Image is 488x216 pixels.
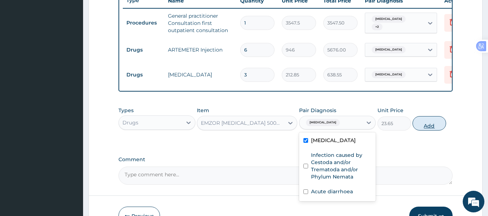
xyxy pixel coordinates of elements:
label: Types [118,107,134,114]
div: Drugs [122,119,138,126]
td: General practitioner Consultation first outpatient consultation [164,9,237,38]
img: d_794563401_company_1708531726252_794563401 [13,36,29,54]
div: Chat with us now [38,40,121,50]
button: Add [413,116,446,131]
span: [MEDICAL_DATA] [372,16,406,23]
label: Unit Price [377,107,403,114]
label: Item [197,107,209,114]
label: [MEDICAL_DATA] [311,137,356,144]
span: [MEDICAL_DATA] [306,119,340,126]
span: [MEDICAL_DATA] [372,71,406,78]
td: Drugs [123,43,164,57]
div: EMZOR [MEDICAL_DATA] 500mg [201,119,285,127]
textarea: Type your message and hit 'Enter' [4,141,138,167]
div: Minimize live chat window [118,4,136,21]
label: Infection caused by Cestoda and/or Trematoda and/or Phylum Nemata [311,151,372,180]
label: Acute diarrhoea [311,188,353,195]
label: Pair Diagnosis [299,107,336,114]
span: [MEDICAL_DATA] [372,46,406,53]
td: Drugs [123,68,164,81]
td: [MEDICAL_DATA] [164,67,237,82]
td: Procedures [123,16,164,30]
label: Comment [118,157,453,163]
span: + 2 [372,23,383,31]
td: ARTEMETER Injection [164,43,237,57]
span: We're online! [42,63,100,136]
